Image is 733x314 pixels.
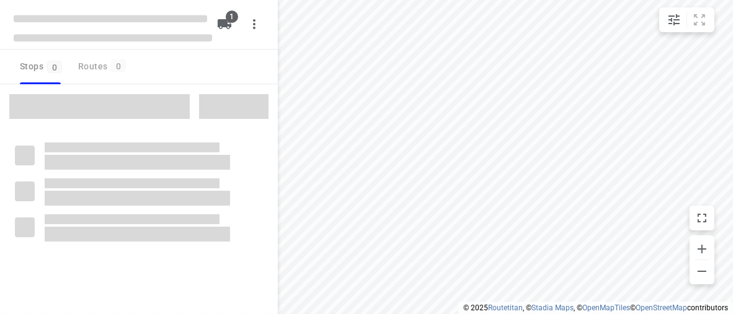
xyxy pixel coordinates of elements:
a: Stadia Maps [531,303,574,312]
div: small contained button group [659,7,714,32]
a: OpenStreetMap [636,303,687,312]
button: Map settings [662,7,686,32]
li: © 2025 , © , © © contributors [463,303,728,312]
a: OpenMapTiles [582,303,630,312]
a: Routetitan [488,303,523,312]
